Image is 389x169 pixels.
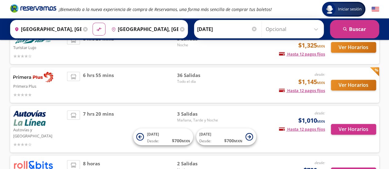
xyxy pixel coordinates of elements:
p: Autovías y [GEOGRAPHIC_DATA] [13,126,64,139]
p: Turistar Lujo [13,44,64,51]
span: 36 Salidas [177,72,220,79]
button: Buscar [330,20,379,38]
span: $1,145 [298,77,325,86]
em: desde: [315,72,325,77]
input: Elegir Fecha [197,21,257,37]
img: Autovías y La Línea [13,110,46,126]
small: MXN [317,44,325,48]
span: Noche [177,42,220,48]
span: [DATE] [199,132,211,137]
span: 6 hrs 55 mins [83,72,114,98]
p: Primera Plus [13,82,64,90]
em: ¡Bienvenido a la nueva experiencia de compra de Reservamos, una forma más sencilla de comprar tus... [59,6,272,12]
input: Opcional [266,21,321,37]
button: Ver Horarios [331,42,376,53]
span: Desde: [147,138,159,144]
span: [DATE] [147,132,159,137]
input: Buscar Origen [12,21,81,37]
span: Desde: [199,138,211,144]
small: MXN [317,80,325,85]
span: 2 Salidas [177,160,220,167]
span: Hasta 12 pagos fijos [279,88,325,93]
button: Ver Horarios [331,124,376,135]
small: MXN [234,139,242,143]
button: English [371,6,379,13]
span: 7 hrs 20 mins [83,110,114,148]
button: [DATE]Desde:$700MXN [196,129,256,145]
span: Todo el día [177,79,220,84]
span: Hasta 12 pagos fijos [279,51,325,57]
span: $1,325 [298,41,325,50]
span: Iniciar sesión [335,6,364,12]
em: desde: [315,110,325,116]
button: Ver Horarios [331,80,376,90]
span: $ 700 [224,137,242,144]
input: Buscar Destino [109,21,178,37]
small: MXN [317,119,325,124]
em: desde: [315,160,325,165]
small: MXN [182,139,190,143]
span: 8 hrs 20 mins [83,35,114,60]
span: Mañana, Tarde y Noche [177,117,220,123]
i: Brand Logo [10,4,56,13]
img: Primera Plus [13,72,53,82]
span: Hasta 12 pagos fijos [279,126,325,132]
a: Brand Logo [10,4,56,15]
span: $1,010 [298,116,325,125]
img: Roll & Bits [13,160,53,169]
span: 3 Salidas [177,110,220,117]
span: $ 700 [172,137,190,144]
button: [DATE]Desde:$700MXN [133,129,193,145]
